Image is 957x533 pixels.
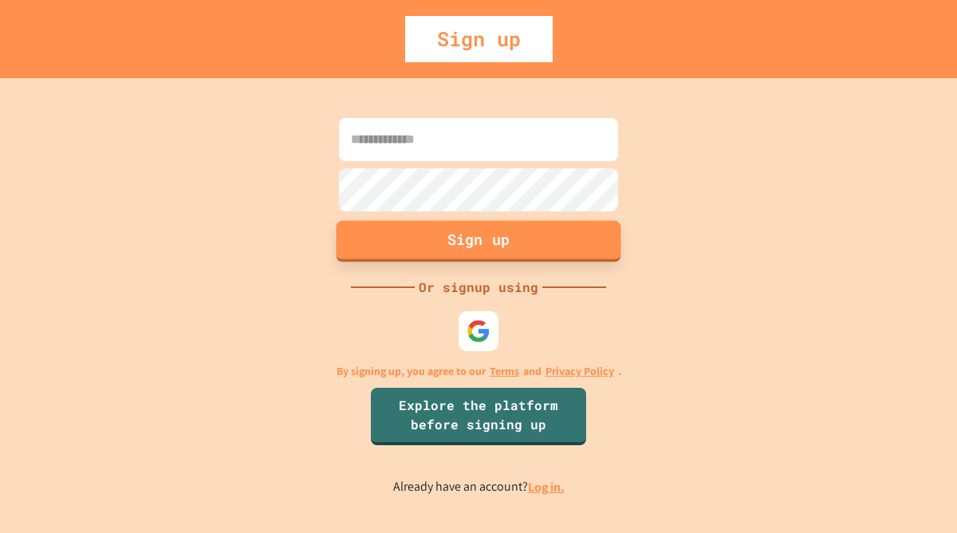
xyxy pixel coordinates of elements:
[405,16,553,62] div: Sign up
[393,477,565,497] p: Already have an account?
[528,479,565,495] a: Log in.
[467,319,490,343] img: google-icon.svg
[337,363,621,380] p: By signing up, you agree to our and .
[415,278,542,297] div: Or signup using
[337,220,621,262] button: Sign up
[490,363,519,380] a: Terms
[371,388,586,445] a: Explore the platform before signing up
[545,363,614,380] a: Privacy Policy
